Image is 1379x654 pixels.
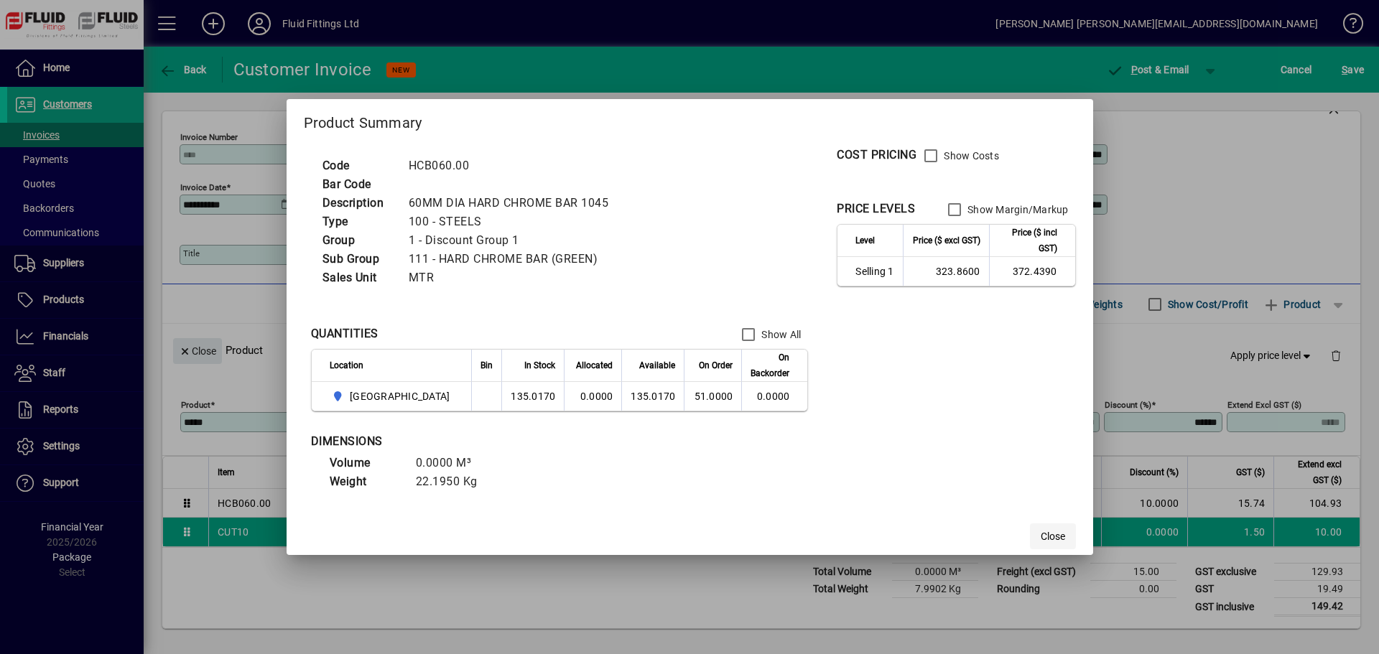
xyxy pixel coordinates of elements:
[524,358,555,373] span: In Stock
[576,358,613,373] span: Allocated
[480,358,493,373] span: Bin
[699,358,733,373] span: On Order
[965,202,1069,217] label: Show Margin/Markup
[998,225,1057,256] span: Price ($ incl GST)
[1030,523,1076,549] button: Close
[315,194,401,212] td: Description
[758,327,801,342] label: Show All
[855,264,893,279] span: Selling 1
[401,250,626,268] td: 111 - HARD CHROME BAR (GREEN)
[311,433,670,450] div: DIMENSIONS
[311,325,379,342] div: QUANTITIES
[409,472,495,491] td: 22.1950 Kg
[837,146,916,164] div: COST PRICING
[350,389,450,403] span: [GEOGRAPHIC_DATA]
[401,268,626,287] td: MTR
[501,382,564,411] td: 135.0170
[941,149,999,163] label: Show Costs
[315,157,401,175] td: Code
[401,231,626,250] td: 1 - Discount Group 1
[751,350,789,381] span: On Backorder
[621,382,684,411] td: 135.0170
[315,231,401,250] td: Group
[855,233,875,248] span: Level
[315,212,401,231] td: Type
[322,454,409,472] td: Volume
[903,257,989,286] td: 323.8600
[315,175,401,194] td: Bar Code
[989,257,1075,286] td: 372.4390
[564,382,621,411] td: 0.0000
[1041,529,1065,544] span: Close
[741,382,807,411] td: 0.0000
[401,194,626,212] td: 60MM DIA HARD CHROME BAR 1045
[639,358,675,373] span: Available
[322,472,409,491] td: Weight
[695,391,733,402] span: 51.0000
[315,250,401,268] td: Sub Group
[837,200,915,218] div: PRICE LEVELS
[409,454,495,472] td: 0.0000 M³
[913,233,980,248] span: Price ($ excl GST)
[287,99,1093,141] h2: Product Summary
[315,268,401,287] td: Sales Unit
[330,388,456,405] span: AUCKLAND
[401,212,626,231] td: 100 - STEELS
[330,358,363,373] span: Location
[401,157,626,175] td: HCB060.00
